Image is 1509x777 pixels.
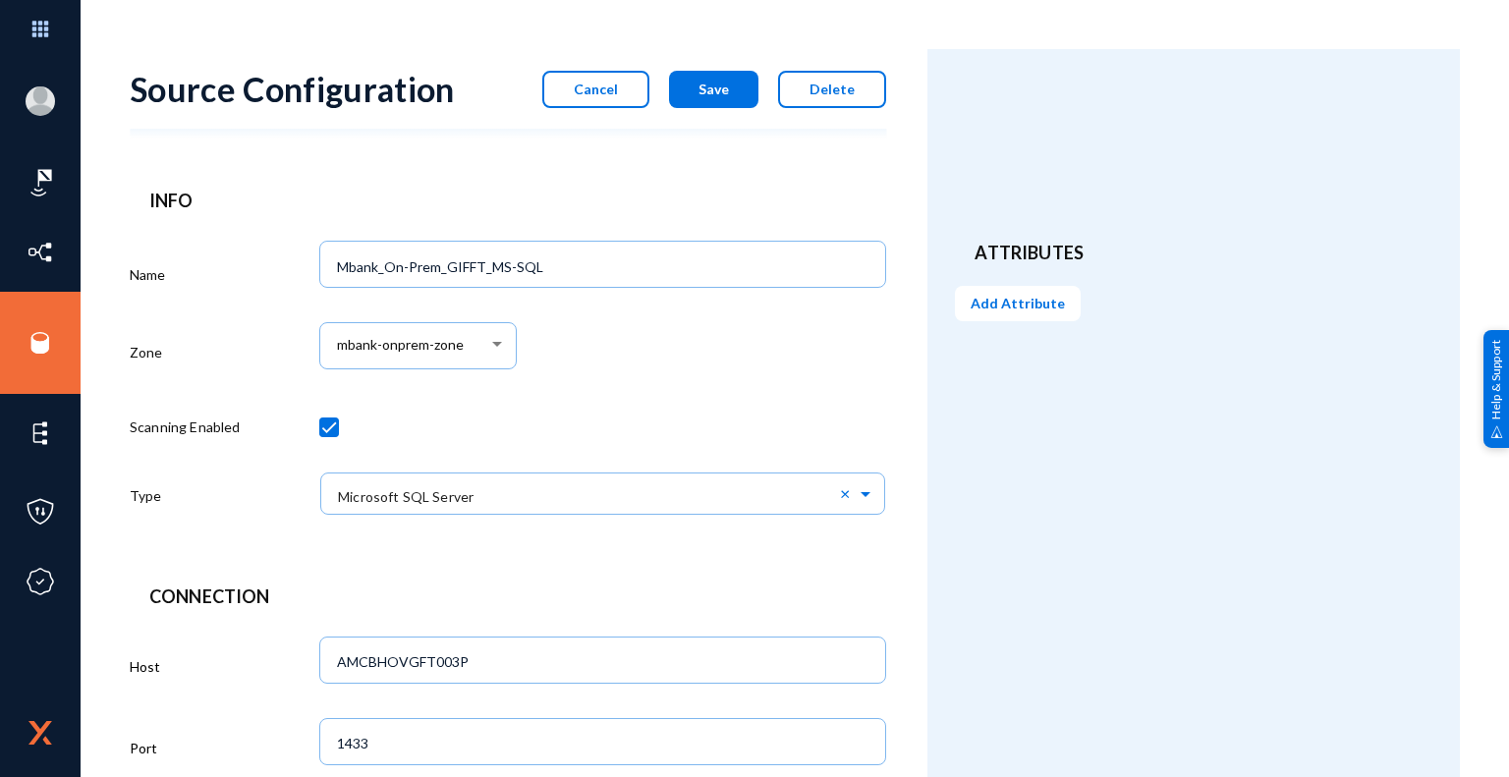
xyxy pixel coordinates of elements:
button: Add Attribute [955,286,1081,321]
img: icon-compliance.svg [26,567,55,596]
button: Cancel [542,71,649,108]
label: Name [130,264,166,285]
header: Connection [149,583,866,610]
div: Source Configuration [130,69,455,109]
div: Help & Support [1483,329,1509,447]
span: mbank-onprem-zone [337,337,464,354]
button: Save [669,71,758,108]
img: blank-profile-picture.png [26,86,55,116]
label: Zone [130,342,163,362]
label: Host [130,656,161,677]
img: icon-sources.svg [26,328,55,358]
img: app launcher [11,8,70,50]
label: Type [130,485,162,506]
header: Attributes [975,240,1413,266]
span: Save [699,81,729,97]
label: Scanning Enabled [130,416,241,437]
header: Info [149,188,866,214]
span: Delete [810,81,855,97]
span: Cancel [574,81,618,97]
span: Add Attribute [971,295,1065,311]
img: icon-elements.svg [26,418,55,448]
button: Delete [778,71,886,108]
img: icon-inventory.svg [26,238,55,267]
label: Port [130,738,158,758]
img: help_support.svg [1490,425,1503,438]
input: 1433 [337,735,876,752]
img: icon-risk-sonar.svg [26,168,55,197]
span: Clear all [840,484,857,502]
img: icon-policies.svg [26,497,55,527]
